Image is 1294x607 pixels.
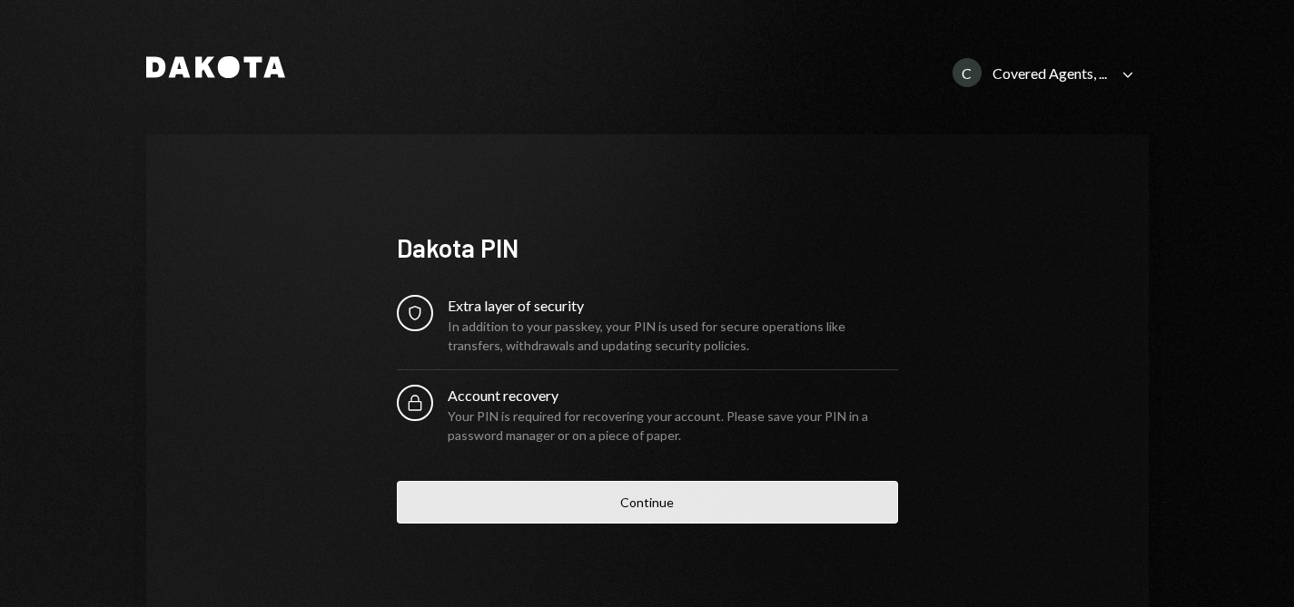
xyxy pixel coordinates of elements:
div: C [953,58,982,87]
div: In addition to your passkey, your PIN is used for secure operations like transfers, withdrawals a... [448,317,898,355]
button: Continue [397,481,898,524]
div: Dakota PIN [397,230,898,266]
div: Account recovery [448,385,898,406]
div: Covered Agents, ... [993,64,1107,82]
div: Your PIN is required for recovering your account. Please save your PIN in a password manager or o... [448,406,898,445]
div: Extra layer of security [448,295,898,317]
